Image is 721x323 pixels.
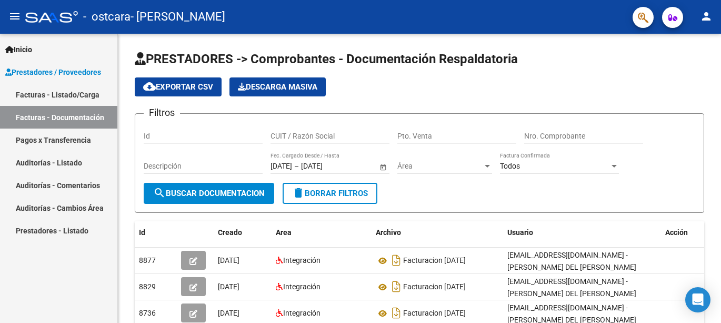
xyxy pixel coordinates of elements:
span: Descarga Masiva [238,82,317,92]
span: Exportar CSV [143,82,213,92]
button: Buscar Documentacion [144,183,274,204]
span: [EMAIL_ADDRESS][DOMAIN_NAME] - [PERSON_NAME] DEL [PERSON_NAME] [507,277,636,298]
i: Descargar documento [389,252,403,269]
div: Open Intercom Messenger [685,287,710,312]
span: Todos [500,162,520,170]
mat-icon: cloud_download [143,80,156,93]
span: [EMAIL_ADDRESS][DOMAIN_NAME] - [PERSON_NAME] DEL [PERSON_NAME] [507,251,636,271]
span: Área [397,162,483,171]
span: [DATE] [218,309,239,317]
input: Fecha inicio [271,162,292,171]
mat-icon: delete [292,187,305,199]
button: Open calendar [377,161,388,172]
span: Buscar Documentacion [153,189,265,198]
span: Borrar Filtros [292,189,368,198]
mat-icon: search [153,187,166,199]
span: Prestadores / Proveedores [5,66,101,78]
span: Integración [283,309,321,317]
span: Integración [283,282,321,291]
mat-icon: person [700,10,713,23]
span: - ostcara [83,5,131,28]
datatable-header-cell: Usuario [503,221,661,244]
datatable-header-cell: Id [135,221,177,244]
span: Id [139,228,145,237]
span: Usuario [507,228,533,237]
span: Acción [665,228,688,237]
app-download-masive: Descarga masiva de comprobantes (adjuntos) [229,77,326,96]
span: Creado [218,228,242,237]
input: Fecha fin [301,162,353,171]
span: - [PERSON_NAME] [131,5,225,28]
span: Facturacion [DATE] [403,283,466,291]
span: 8877 [139,256,156,265]
span: Inicio [5,44,32,55]
button: Borrar Filtros [283,183,377,204]
i: Descargar documento [389,278,403,295]
button: Exportar CSV [135,77,222,96]
mat-icon: menu [8,10,21,23]
span: [DATE] [218,282,239,291]
datatable-header-cell: Creado [214,221,272,244]
datatable-header-cell: Archivo [372,221,503,244]
span: Integración [283,256,321,265]
h3: Filtros [144,105,180,120]
span: PRESTADORES -> Comprobantes - Documentación Respaldatoria [135,52,518,66]
span: Area [276,228,292,237]
datatable-header-cell: Acción [661,221,714,244]
span: 8829 [139,282,156,291]
span: [DATE] [218,256,239,265]
span: Archivo [376,228,401,237]
span: Facturacion [DATE] [403,257,466,265]
datatable-header-cell: Area [272,221,372,244]
button: Descarga Masiva [229,77,326,96]
i: Descargar documento [389,305,403,321]
span: – [294,162,299,171]
span: Facturacion [DATE] [403,309,466,318]
span: 8736 [139,309,156,317]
